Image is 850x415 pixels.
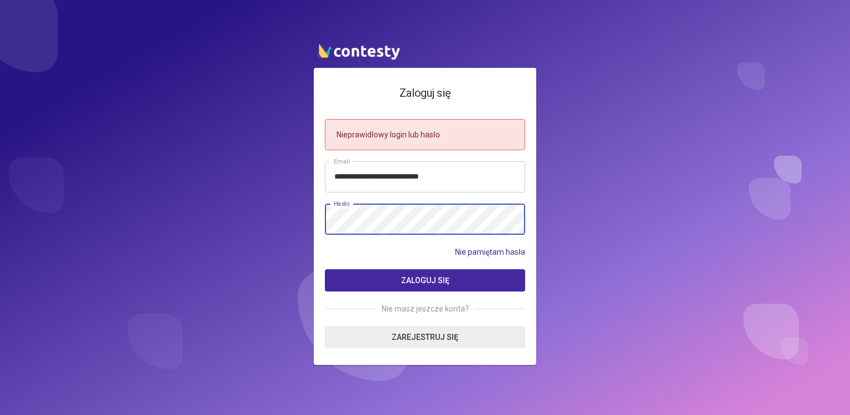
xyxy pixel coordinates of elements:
[314,39,403,62] img: contesty logo
[325,85,525,102] h4: Zaloguj się
[325,269,525,292] button: Zaloguj się
[325,119,525,150] div: Nieprawidłowy login lub hasło
[401,276,449,285] span: Zaloguj się
[455,246,525,258] a: Nie pamiętam hasła
[376,303,475,315] span: Nie masz jeszcze konta?
[325,326,525,348] a: Zarejestruj się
